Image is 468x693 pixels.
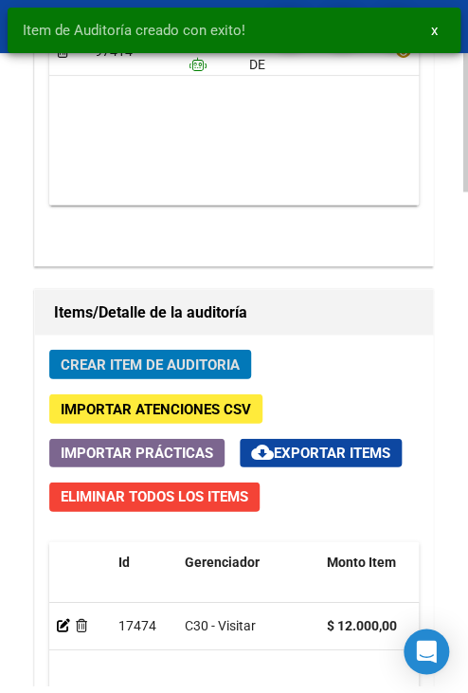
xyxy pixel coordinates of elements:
[416,13,453,47] button: x
[49,438,225,466] button: Importar Prácticas
[54,297,414,327] h1: Items/Detalle de la auditoría
[177,541,319,625] datatable-header-cell: Gerenciador
[185,617,256,632] span: C30 - Visitar
[61,487,248,504] span: Eliminar Todos los Items
[327,617,397,632] strong: $ 12.000,00
[61,356,240,373] span: Crear Item de Auditoria
[251,444,390,461] span: Exportar Items
[23,21,245,40] span: Item de Auditoría creado con exito!
[49,393,262,423] button: Importar Atenciones CSV
[319,541,452,625] datatable-header-cell: Monto Item
[251,440,274,463] mat-icon: cloud_download
[49,482,260,511] button: Eliminar Todos los Items
[431,22,438,39] span: x
[118,554,130,569] span: Id
[61,444,213,461] span: Importar Prácticas
[327,554,396,569] span: Monto Item
[404,629,449,674] div: Open Intercom Messenger
[185,554,260,569] span: Gerenciador
[118,617,156,632] span: 17474
[49,349,251,378] button: Crear Item de Auditoria
[240,438,402,466] button: Exportar Items
[111,541,177,625] datatable-header-cell: Id
[61,400,251,417] span: Importar Atenciones CSV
